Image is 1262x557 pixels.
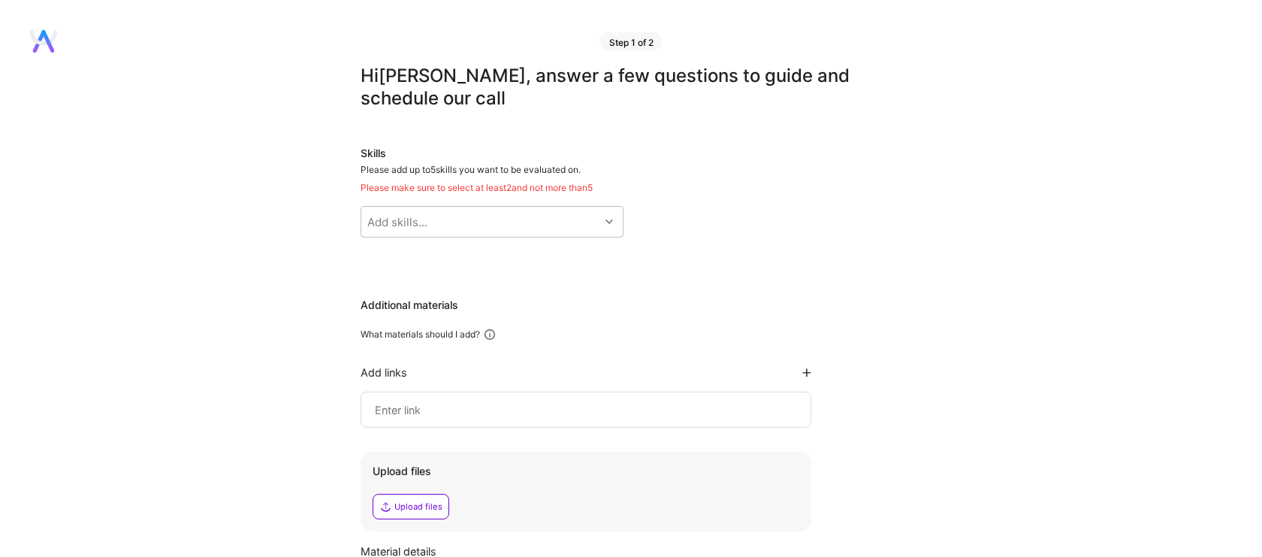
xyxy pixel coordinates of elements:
[361,146,886,161] div: Skills
[361,298,886,313] div: Additional materials
[379,501,391,513] i: icon Upload2
[361,164,886,194] div: Please add up to 5 skills you want to be evaluated on.
[367,214,427,230] div: Add skills...
[373,464,799,479] div: Upload files
[802,368,811,377] i: icon PlusBlackFlat
[605,218,613,226] i: icon Chevron
[361,328,480,341] div: What materials should I add?
[483,328,497,341] i: icon Info
[361,365,407,380] div: Add links
[373,401,799,419] input: Enter link
[361,182,886,194] div: Please make sure to select at least 2 and not more than 5
[361,65,886,110] div: Hi [PERSON_NAME] , answer a few questions to guide and schedule our call
[600,32,663,50] div: Step 1 of 2
[394,501,442,513] div: Upload files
